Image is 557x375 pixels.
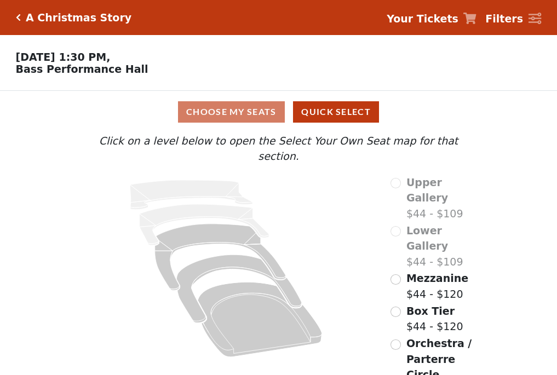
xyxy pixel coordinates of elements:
[140,204,269,245] path: Lower Gallery - Seats Available: 0
[406,305,455,317] span: Box Tier
[406,270,468,302] label: $44 - $120
[406,223,480,270] label: $44 - $109
[406,272,468,284] span: Mezzanine
[77,133,479,164] p: Click on a level below to open the Select Your Own Seat map for that section.
[406,176,448,204] span: Upper Gallery
[26,11,131,24] h5: A Christmas Story
[406,303,463,334] label: $44 - $120
[198,282,323,357] path: Orchestra / Parterre Circle - Seats Available: 117
[130,180,253,210] path: Upper Gallery - Seats Available: 0
[387,13,458,25] strong: Your Tickets
[16,14,21,21] a: Click here to go back to filters
[387,11,476,27] a: Your Tickets
[485,11,541,27] a: Filters
[485,13,523,25] strong: Filters
[406,175,480,222] label: $44 - $109
[293,101,379,123] button: Quick Select
[406,224,448,252] span: Lower Gallery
